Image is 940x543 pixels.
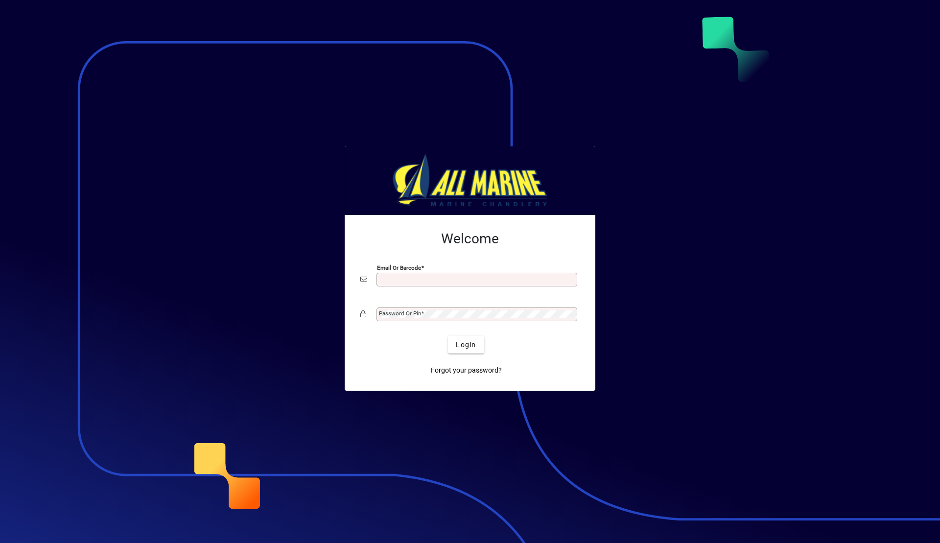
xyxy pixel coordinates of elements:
[377,264,421,271] mat-label: Email or Barcode
[427,361,506,379] a: Forgot your password?
[456,340,476,350] span: Login
[431,365,502,376] span: Forgot your password?
[360,231,580,247] h2: Welcome
[448,336,484,354] button: Login
[379,310,421,317] mat-label: Password or Pin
